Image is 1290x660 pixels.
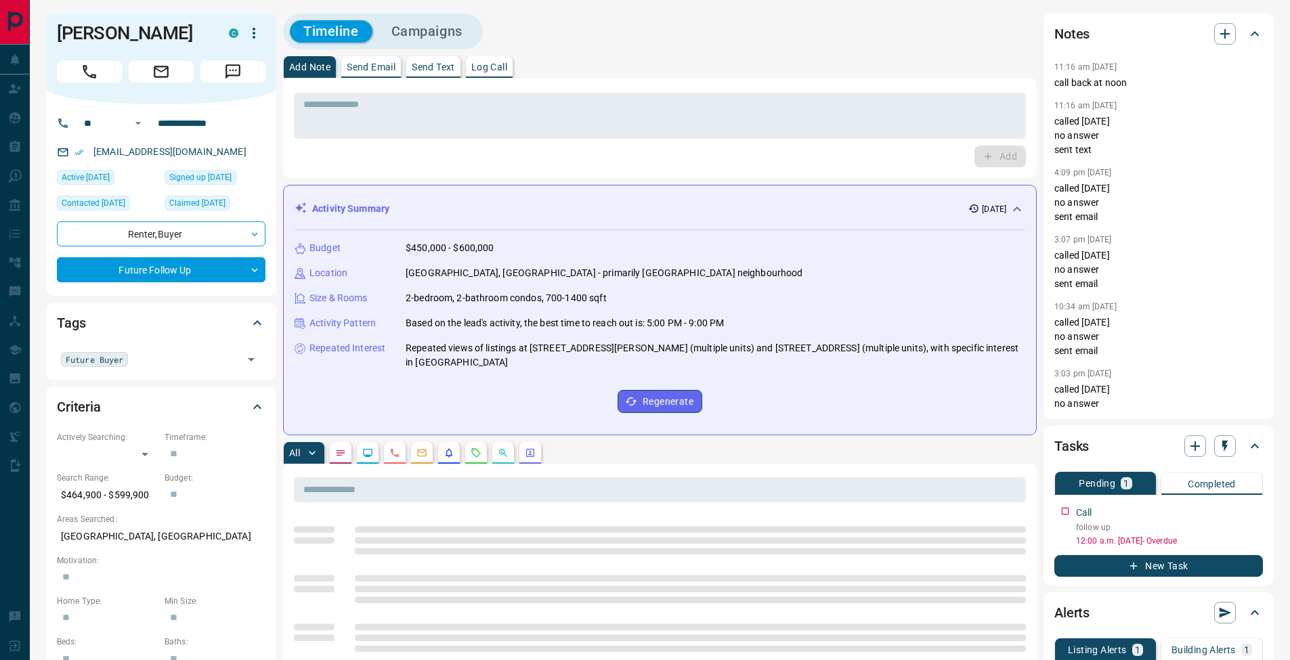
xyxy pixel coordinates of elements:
[416,447,427,458] svg: Emails
[1054,430,1263,462] div: Tasks
[1135,645,1140,655] p: 1
[129,61,194,83] span: Email
[406,341,1025,370] p: Repeated views of listings at [STREET_ADDRESS][PERSON_NAME] (multiple units) and [STREET_ADDRESS]...
[57,472,158,484] p: Search Range:
[1171,645,1236,655] p: Building Alerts
[165,472,265,484] p: Budget:
[1054,602,1090,623] h2: Alerts
[1054,369,1112,378] p: 3:03 pm [DATE]
[1054,18,1263,50] div: Notes
[1054,302,1117,311] p: 10:34 am [DATE]
[57,636,158,648] p: Beds:
[1054,181,1263,224] p: called [DATE] no answer sent email
[62,171,110,184] span: Active [DATE]
[66,353,123,366] span: Future Buyer
[525,447,536,458] svg: Agent Actions
[57,391,265,423] div: Criteria
[62,196,125,210] span: Contacted [DATE]
[57,257,265,282] div: Future Follow Up
[1054,555,1263,577] button: New Task
[618,390,702,413] button: Regenerate
[165,636,265,648] p: Baths:
[57,61,122,83] span: Call
[406,241,494,255] p: $450,000 - $600,000
[1054,235,1112,244] p: 3:07 pm [DATE]
[982,203,1006,215] p: [DATE]
[498,447,509,458] svg: Opportunities
[57,312,85,334] h2: Tags
[471,447,481,458] svg: Requests
[406,266,803,280] p: [GEOGRAPHIC_DATA], [GEOGRAPHIC_DATA] - primarily [GEOGRAPHIC_DATA] neighbourhood
[309,266,347,280] p: Location
[57,484,158,506] p: $464,900 - $599,900
[57,595,158,607] p: Home Type:
[229,28,238,38] div: condos.ca
[289,448,300,458] p: All
[242,350,261,369] button: Open
[289,62,330,72] p: Add Note
[1054,62,1117,72] p: 11:16 am [DATE]
[57,170,158,189] div: Tue Oct 07 2025
[1054,435,1089,457] h2: Tasks
[444,447,454,458] svg: Listing Alerts
[1079,479,1115,488] p: Pending
[378,20,476,43] button: Campaigns
[1188,479,1236,489] p: Completed
[1076,521,1263,533] p: follow up
[1054,101,1117,110] p: 11:16 am [DATE]
[57,554,265,567] p: Motivation:
[1123,479,1129,488] p: 1
[335,447,346,458] svg: Notes
[309,241,341,255] p: Budget
[1244,645,1249,655] p: 1
[1054,248,1263,291] p: called [DATE] no answer sent email
[1054,76,1263,90] p: call back at noon
[1054,596,1263,629] div: Alerts
[165,595,265,607] p: Min Size:
[290,20,372,43] button: Timeline
[1054,382,1263,425] p: called [DATE] no answer sent email
[1076,506,1092,520] p: Call
[1054,315,1263,358] p: called [DATE] no answer sent email
[1054,168,1112,177] p: 4:09 pm [DATE]
[130,115,146,131] button: Open
[471,62,507,72] p: Log Call
[406,316,724,330] p: Based on the lead's activity, the best time to reach out is: 5:00 PM - 9:00 PM
[362,447,373,458] svg: Lead Browsing Activity
[57,307,265,339] div: Tags
[389,447,400,458] svg: Calls
[347,62,395,72] p: Send Email
[169,196,225,210] span: Claimed [DATE]
[57,396,101,418] h2: Criteria
[57,221,265,246] div: Renter , Buyer
[93,146,246,157] a: [EMAIL_ADDRESS][DOMAIN_NAME]
[1068,645,1127,655] p: Listing Alerts
[200,61,265,83] span: Message
[57,22,209,44] h1: [PERSON_NAME]
[57,196,158,215] div: Tue Oct 14 2025
[309,341,385,355] p: Repeated Interest
[165,170,265,189] div: Wed Jan 25 2023
[1054,114,1263,157] p: called [DATE] no answer sent text
[309,291,368,305] p: Size & Rooms
[1076,535,1263,547] p: 12:00 a.m. [DATE] - Overdue
[74,148,84,157] svg: Email Verified
[165,196,265,215] div: Thu Jan 26 2023
[412,62,455,72] p: Send Text
[312,202,389,216] p: Activity Summary
[57,525,265,548] p: [GEOGRAPHIC_DATA], [GEOGRAPHIC_DATA]
[57,513,265,525] p: Areas Searched:
[169,171,232,184] span: Signed up [DATE]
[57,431,158,443] p: Actively Searching:
[406,291,607,305] p: 2-bedroom, 2-bathroom condos, 700-1400 sqft
[309,316,376,330] p: Activity Pattern
[165,431,265,443] p: Timeframe:
[1054,23,1090,45] h2: Notes
[295,196,1025,221] div: Activity Summary[DATE]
